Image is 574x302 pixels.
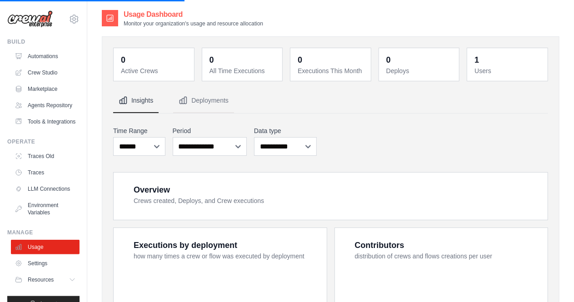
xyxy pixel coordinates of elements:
[113,89,159,113] button: Insights
[121,54,125,66] div: 0
[173,89,234,113] button: Deployments
[11,165,80,180] a: Traces
[210,66,277,75] dt: All Time Executions
[11,49,80,64] a: Automations
[386,54,391,66] div: 0
[11,240,80,254] a: Usage
[11,82,80,96] a: Marketplace
[124,9,263,20] h2: Usage Dashboard
[7,10,53,28] img: Logo
[355,252,537,261] dt: distribution of crews and flows creations per user
[113,126,165,135] label: Time Range
[11,114,80,129] a: Tools & Integrations
[7,138,80,145] div: Operate
[11,272,80,287] button: Resources
[210,54,214,66] div: 0
[134,196,537,205] dt: Crews created, Deploys, and Crew executions
[298,54,302,66] div: 0
[134,239,237,252] div: Executions by deployment
[11,65,80,80] a: Crew Studio
[355,239,404,252] div: Contributors
[11,182,80,196] a: LLM Connections
[254,126,317,135] label: Data type
[11,256,80,271] a: Settings
[298,66,365,75] dt: Executions This Month
[474,66,542,75] dt: Users
[134,183,170,196] div: Overview
[28,276,54,283] span: Resources
[173,126,247,135] label: Period
[134,252,316,261] dt: how many times a crew or flow was executed by deployment
[474,54,479,66] div: 1
[11,198,80,220] a: Environment Variables
[7,229,80,236] div: Manage
[11,149,80,163] a: Traces Old
[11,98,80,113] a: Agents Repository
[386,66,454,75] dt: Deploys
[113,89,548,113] nav: Tabs
[124,20,263,27] p: Monitor your organization's usage and resource allocation
[121,66,189,75] dt: Active Crews
[7,38,80,45] div: Build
